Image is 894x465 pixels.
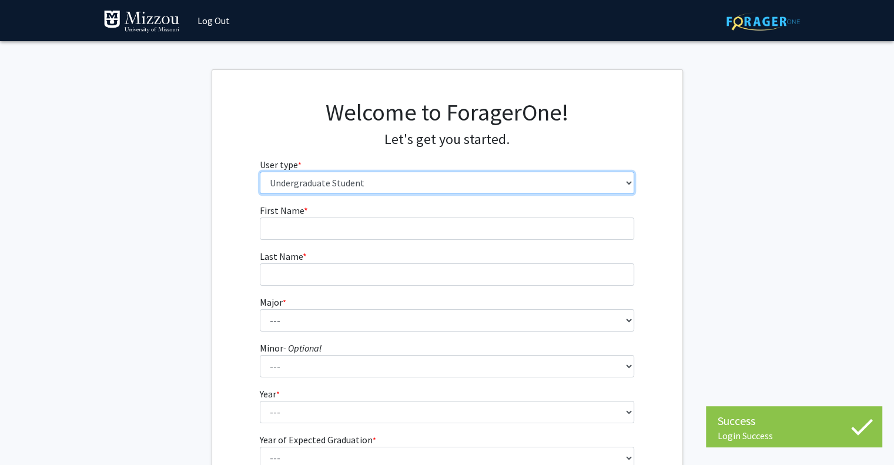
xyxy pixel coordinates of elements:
label: Year of Expected Graduation [260,433,376,447]
label: User type [260,158,302,172]
label: Year [260,387,280,401]
img: ForagerOne Logo [726,12,800,31]
img: University of Missouri Logo [103,10,180,34]
label: Major [260,295,286,309]
label: Minor [260,341,322,355]
div: Success [718,412,870,430]
i: - Optional [283,342,322,354]
span: First Name [260,205,304,216]
div: Login Success [718,430,870,441]
span: Last Name [260,250,303,262]
iframe: Chat [9,412,50,456]
h1: Welcome to ForagerOne! [260,98,634,126]
h4: Let's get you started. [260,131,634,148]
